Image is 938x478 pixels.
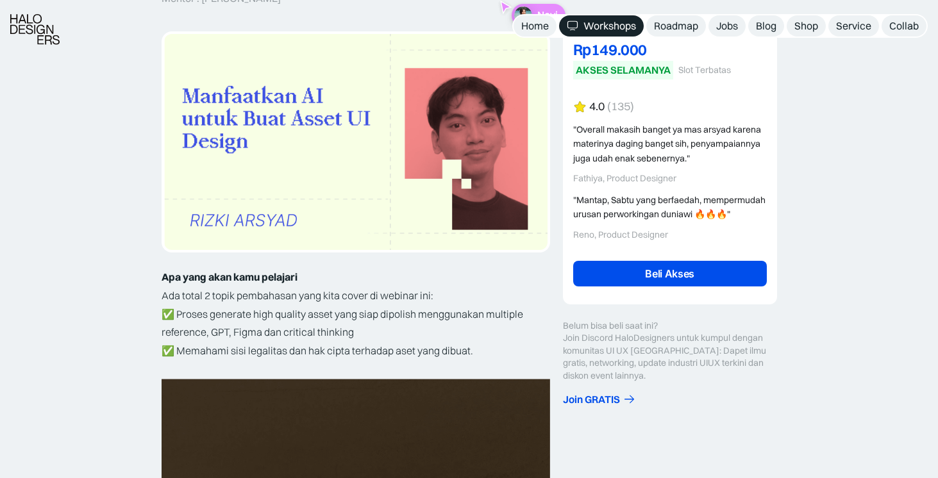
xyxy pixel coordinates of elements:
[607,100,634,113] div: (135)
[162,286,550,305] p: Ada total 2 topik pembahasan yang kita cover di webinar ini:
[589,100,605,113] div: 4.0
[794,19,818,33] div: Shop
[836,19,871,33] div: Service
[889,19,919,33] div: Collab
[646,15,706,37] a: Roadmap
[882,15,926,37] a: Collab
[573,193,767,222] div: "Mantap, Sabtu yang berfaedah, mempermudah urusan perworkingan duniawi 🔥🔥🔥"
[756,19,776,33] div: Blog
[162,360,550,379] p: ‍
[576,63,671,77] div: AKSES SELAMANYA
[573,261,767,286] a: Beli Akses
[828,15,879,37] a: Service
[573,229,767,240] div: Reno, Product Designer
[678,65,731,76] div: Slot Terbatas
[559,15,644,37] a: Workshops
[514,15,557,37] a: Home
[162,270,297,283] strong: Apa yang akan kamu pelajari
[654,19,698,33] div: Roadmap
[787,15,826,37] a: Shop
[521,19,549,33] div: Home
[748,15,784,37] a: Blog
[708,15,746,37] a: Jobs
[573,173,767,184] div: Fathiya, Product Designer
[162,305,550,360] p: ✅ Proses generate high quality asset yang siap dipolish menggunakan multiple reference, GPT, Figm...
[716,19,738,33] div: Jobs
[563,393,777,406] a: Join GRATIS
[537,9,558,21] p: Novi
[573,122,767,165] div: "Overall makasih banget ya mas arsyad karena materinya daging banget sih, penyampaiannya juga uda...
[563,393,620,406] div: Join GRATIS
[563,320,777,383] div: Belum bisa beli saat ini? Join Discord HaloDesigners untuk kumpul dengan komunitas UI UX [GEOGRAP...
[573,42,767,57] div: Rp149.000
[583,19,636,33] div: Workshops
